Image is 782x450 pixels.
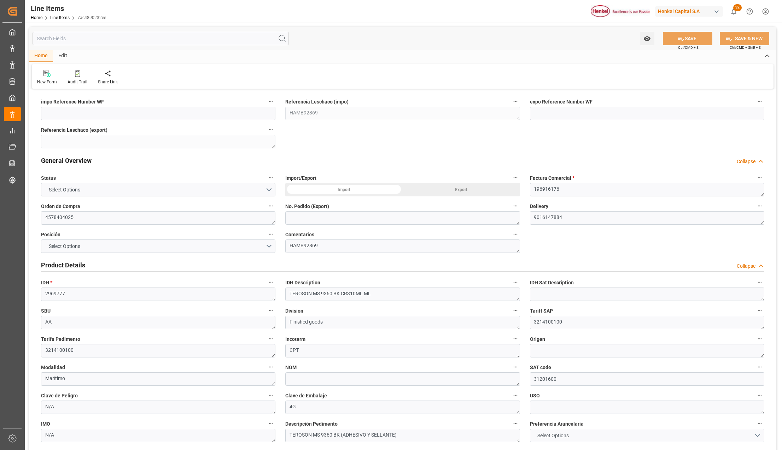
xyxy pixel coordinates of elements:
textarea: Finished goods [285,316,520,329]
span: 32 [733,4,742,11]
button: Status [266,173,275,182]
span: impo Reference Number WF [41,98,104,106]
button: impo Reference Number WF [266,97,275,106]
span: IDH [41,279,52,286]
button: Clave de Embalaje [511,391,520,400]
button: Referencia Leschaco (export) [266,125,275,134]
a: Home [31,15,42,20]
span: Tariff SAP [530,307,553,315]
button: SAVE [663,32,712,45]
textarea: 196916176 [530,183,764,196]
span: Delivery [530,203,548,210]
button: Delivery [755,201,764,211]
textarea: TEROSON MS 9360 BK CR310ML ML [285,288,520,301]
span: Tarifa Pedimento [41,336,80,343]
div: Export [403,183,520,196]
h2: General Overview [41,156,92,165]
button: Origen [755,334,764,343]
span: Modalidad [41,364,65,371]
div: Collapse [737,262,755,270]
button: No. Pedido (Export) [511,201,520,211]
a: Line Items [50,15,70,20]
div: Line Items [31,3,106,14]
span: Comentarios [285,231,314,238]
span: Posición [41,231,60,238]
button: Clave de Peligro [266,391,275,400]
button: Orden de Compra [266,201,275,211]
span: SAT code [530,364,551,371]
div: Collapse [737,158,755,165]
span: Factura Comercial [530,174,574,182]
button: Tariff SAP [755,306,764,315]
span: expo Reference Number WF [530,98,593,106]
button: IDH * [266,278,275,287]
button: expo Reference Number WF [755,97,764,106]
h2: Product Details [41,260,85,270]
img: Henkel%20logo.jpg_1689854090.jpg [591,5,650,18]
button: Factura Comercial * [755,173,764,182]
span: Select Options [534,432,572,439]
button: Posición [266,230,275,239]
textarea: 9016147884 [530,211,764,225]
button: Henkel Capital S.A [655,5,726,18]
textarea: 3214100100 [530,316,764,329]
span: Division [285,307,303,315]
button: open menu [41,183,275,196]
div: Import [285,183,403,196]
span: Incoterm [285,336,305,343]
button: Descripción Pedimento [511,419,520,428]
span: Origen [530,336,545,343]
button: SAVE & NEW [720,32,769,45]
span: Ctrl/CMD + Shift + S [730,45,761,50]
div: Share Link [98,79,118,85]
span: Import/Export [285,174,316,182]
button: Incoterm [511,334,520,343]
span: Referencia Leschaco (impo) [285,98,349,106]
button: Help Center [742,4,758,19]
textarea: CPT [285,344,520,357]
textarea: 4G [285,401,520,414]
div: Edit [53,50,72,62]
span: IDH Description [285,279,320,286]
span: Ctrl/CMD + S [678,45,699,50]
button: show 32 new notifications [726,4,742,19]
button: USO [755,391,764,400]
div: New Form [37,79,57,85]
button: SBU [266,306,275,315]
button: IDH Sat Description [755,278,764,287]
button: open menu [530,429,764,442]
div: Audit Trail [68,79,87,85]
textarea: TEROSON MS 9360 BK (ADHESIVO Y SELLANTE) [285,429,520,442]
textarea: N/A [41,401,275,414]
button: Division [511,306,520,315]
button: Modalidad [266,362,275,372]
button: IMO [266,419,275,428]
textarea: 3214100100 [41,344,275,357]
button: NOM [511,362,520,372]
input: Search Fields [33,32,289,45]
textarea: 2969777 [41,288,275,301]
span: Select Options [45,186,84,194]
textarea: 4578404025 [41,211,275,225]
span: Orden de Compra [41,203,80,210]
span: Select Options [45,243,84,250]
span: IDH Sat Description [530,279,574,286]
button: open menu [640,32,654,45]
span: Clave de Peligro [41,392,78,399]
div: Home [29,50,53,62]
textarea: N/A [41,429,275,442]
button: open menu [41,239,275,253]
span: Preferencia Arancelaria [530,420,584,428]
span: USO [530,392,540,399]
span: No. Pedido (Export) [285,203,329,210]
textarea: AA [41,316,275,329]
span: IMO [41,420,50,428]
button: SAT code [755,362,764,372]
button: Preferencia Arancelaria [755,419,764,428]
button: Comentarios [511,230,520,239]
span: SBU [41,307,51,315]
textarea: HAMB92869 [285,107,520,120]
span: Status [41,174,56,182]
button: Referencia Leschaco (impo) [511,97,520,106]
textarea: Marítimo [41,372,275,386]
